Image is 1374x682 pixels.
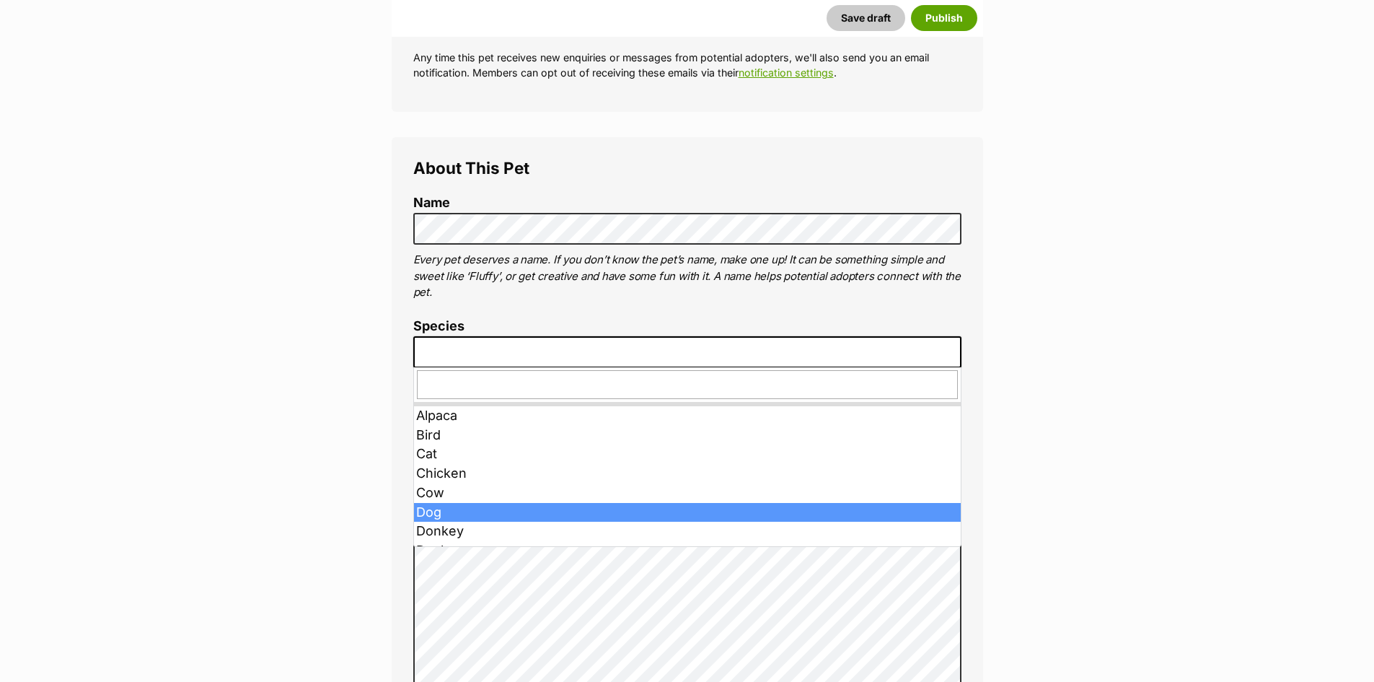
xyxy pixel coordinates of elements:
[413,196,961,211] label: Name
[414,503,961,523] li: Dog
[414,426,961,445] li: Bird
[413,319,961,334] label: Species
[413,50,961,81] p: Any time this pet receives new enquiries or messages from potential adopters, we'll also send you...
[911,5,977,31] button: Publish
[414,541,961,561] li: Duck
[739,66,834,79] a: notification settings
[414,484,961,503] li: Cow
[414,406,961,426] li: Alpaca
[414,445,961,464] li: Cat
[827,5,905,31] button: Save draft
[414,464,961,484] li: Chicken
[414,522,961,541] li: Donkey
[413,158,529,178] span: About This Pet
[413,252,961,301] p: Every pet deserves a name. If you don’t know the pet’s name, make one up! It can be something sim...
